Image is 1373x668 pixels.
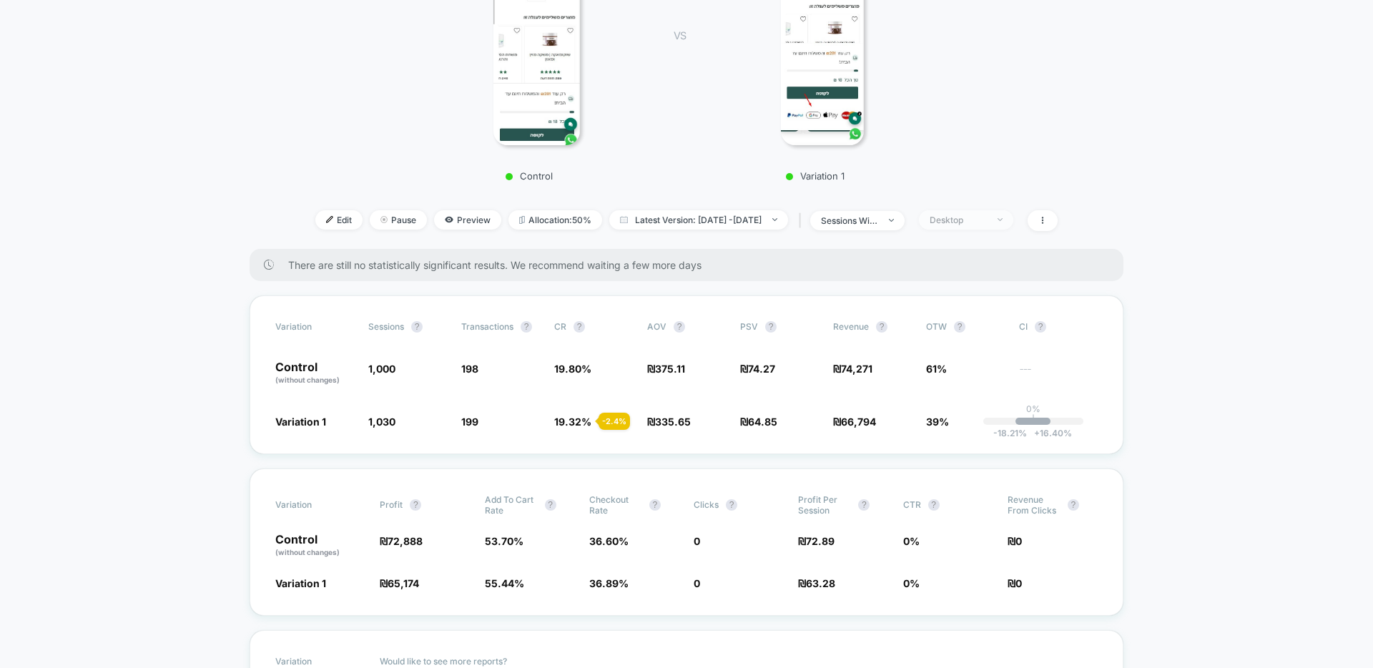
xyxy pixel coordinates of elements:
[1008,577,1022,589] span: ₪
[554,416,591,428] span: 19.32 %
[368,416,395,428] span: 1,030
[1008,535,1022,547] span: ₪
[413,170,645,182] p: Control
[833,321,869,332] span: Revenue
[380,216,388,223] img: end
[1019,365,1098,385] span: ---
[926,321,1005,333] span: OTW
[589,577,629,589] span: 36.89 %
[609,210,788,230] span: Latest Version: [DATE] - [DATE]
[926,416,949,428] span: 39%
[930,215,987,225] div: Desktop
[903,577,920,589] span: 0 %
[903,499,921,510] span: CTR
[841,416,876,428] span: 66,794
[798,577,835,589] span: ₪
[876,321,887,333] button: ?
[726,499,737,511] button: ?
[993,428,1027,438] span: -18.21 %
[288,259,1095,271] span: There are still no statistically significant results. We recommend waiting a few more days
[1008,494,1060,516] span: Revenue From Clicks
[806,577,835,589] span: 63.28
[275,375,340,384] span: (without changes)
[772,218,777,221] img: end
[928,499,940,511] button: ?
[275,534,365,558] p: Control
[1035,321,1046,333] button: ?
[380,499,403,510] span: Profit
[275,416,326,428] span: Variation 1
[589,535,629,547] span: 36.60 %
[461,416,478,428] span: 199
[694,499,719,510] span: Clicks
[1015,535,1022,547] span: 0
[370,210,427,230] span: Pause
[858,499,870,511] button: ?
[485,577,524,589] span: 55.44 %
[889,219,894,222] img: end
[388,577,419,589] span: 65,174
[1019,321,1098,333] span: CI
[821,215,878,226] div: sessions with impression
[765,321,777,333] button: ?
[326,216,333,223] img: edit
[574,321,585,333] button: ?
[519,216,525,224] img: rebalance
[554,321,566,332] span: CR
[833,416,876,428] span: ₪
[461,363,478,375] span: 198
[434,210,501,230] span: Preview
[545,499,556,511] button: ?
[275,656,354,667] span: Variation
[275,494,354,516] span: Variation
[798,494,851,516] span: Profit Per Session
[806,535,835,547] span: 72.89
[903,535,920,547] span: 0 %
[485,494,538,516] span: Add To Cart Rate
[368,363,395,375] span: 1,000
[554,363,591,375] span: 19.80 %
[620,216,628,223] img: calendar
[275,361,354,385] p: Control
[380,656,1098,667] p: Would like to see more reports?
[748,363,775,375] span: 74.27
[388,535,423,547] span: 72,888
[411,321,423,333] button: ?
[748,416,777,428] span: 64.85
[1026,403,1040,414] p: 0%
[740,363,775,375] span: ₪
[461,321,513,332] span: Transactions
[368,321,404,332] span: Sessions
[740,321,758,332] span: PSV
[674,29,685,41] span: VS
[589,494,642,516] span: Checkout Rate
[841,363,872,375] span: 74,271
[410,499,421,511] button: ?
[798,535,835,547] span: ₪
[674,321,685,333] button: ?
[521,321,532,333] button: ?
[315,210,363,230] span: Edit
[998,218,1003,221] img: end
[740,416,777,428] span: ₪
[649,499,661,511] button: ?
[954,321,965,333] button: ?
[1034,428,1040,438] span: +
[647,416,691,428] span: ₪
[508,210,602,230] span: Allocation: 50%
[655,416,691,428] span: 335.65
[1068,499,1079,511] button: ?
[275,548,340,556] span: (without changes)
[795,210,810,231] span: |
[694,535,700,547] span: 0
[647,321,666,332] span: AOV
[700,170,931,182] p: Variation 1
[647,363,685,375] span: ₪
[655,363,685,375] span: 375.11
[926,363,947,375] span: 61%
[694,577,700,589] span: 0
[1015,577,1022,589] span: 0
[1027,428,1072,438] span: 16.40 %
[380,577,419,589] span: ₪
[275,321,354,333] span: Variation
